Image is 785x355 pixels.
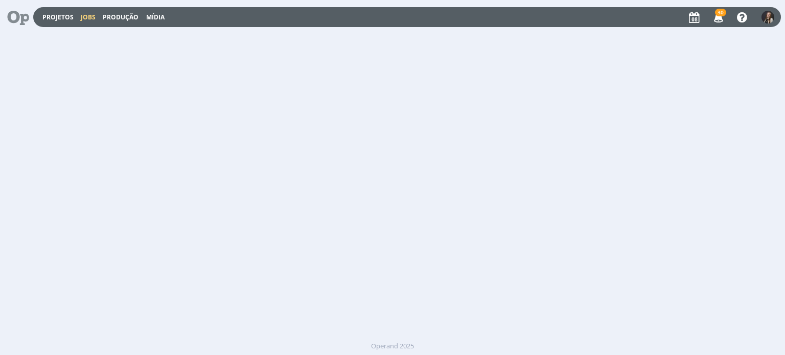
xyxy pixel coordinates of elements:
[715,9,726,16] span: 30
[103,13,138,21] a: Produção
[707,8,728,27] button: 30
[100,13,142,21] button: Produção
[761,8,775,26] button: L
[39,13,77,21] button: Projetos
[761,11,774,23] img: L
[146,13,165,21] a: Mídia
[42,13,74,21] a: Projetos
[143,13,168,21] button: Mídia
[81,13,96,21] a: Jobs
[78,13,99,21] button: Jobs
